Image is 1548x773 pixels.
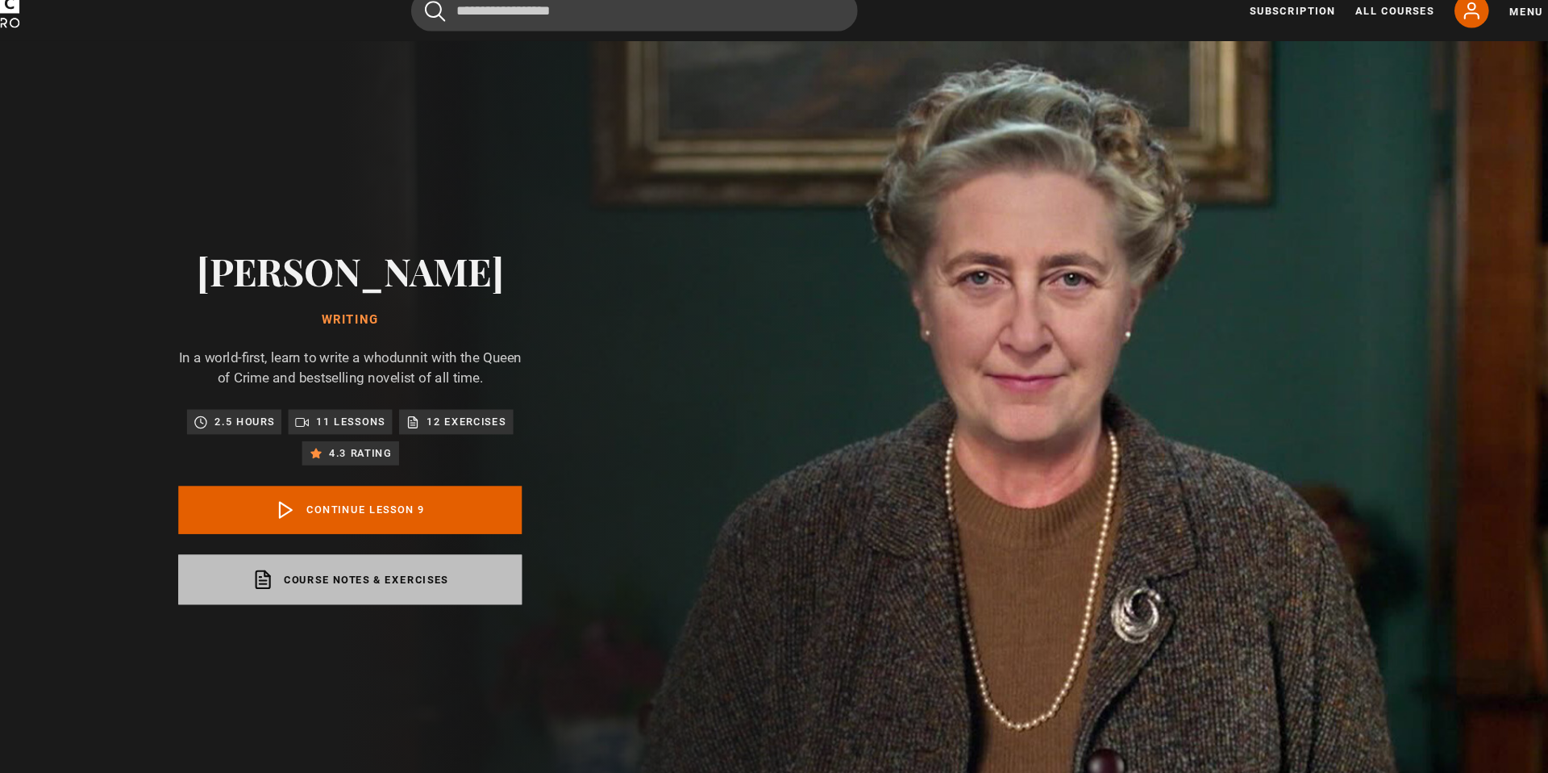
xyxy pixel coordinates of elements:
a: Subscription [1232,21,1312,36]
h1: Writing [226,312,548,325]
input: Search [444,9,863,48]
p: 2.5 hours [260,406,316,422]
h2: [PERSON_NAME] [226,252,548,293]
button: Submit the search query [457,19,476,39]
p: In a world-first, learn to write a whodunnit with the Queen of Crime and bestselling novelist of ... [226,345,548,383]
button: Toggle navigation [1475,21,1536,37]
a: Course notes & exercises [226,539,548,586]
p: 4.3 rating [368,436,427,452]
svg: BBC Maestro [12,12,77,44]
a: Continue lesson 9 [226,474,548,520]
p: 11 lessons [355,406,420,422]
p: 12 exercises [459,406,533,422]
a: All Courses [1331,21,1404,36]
